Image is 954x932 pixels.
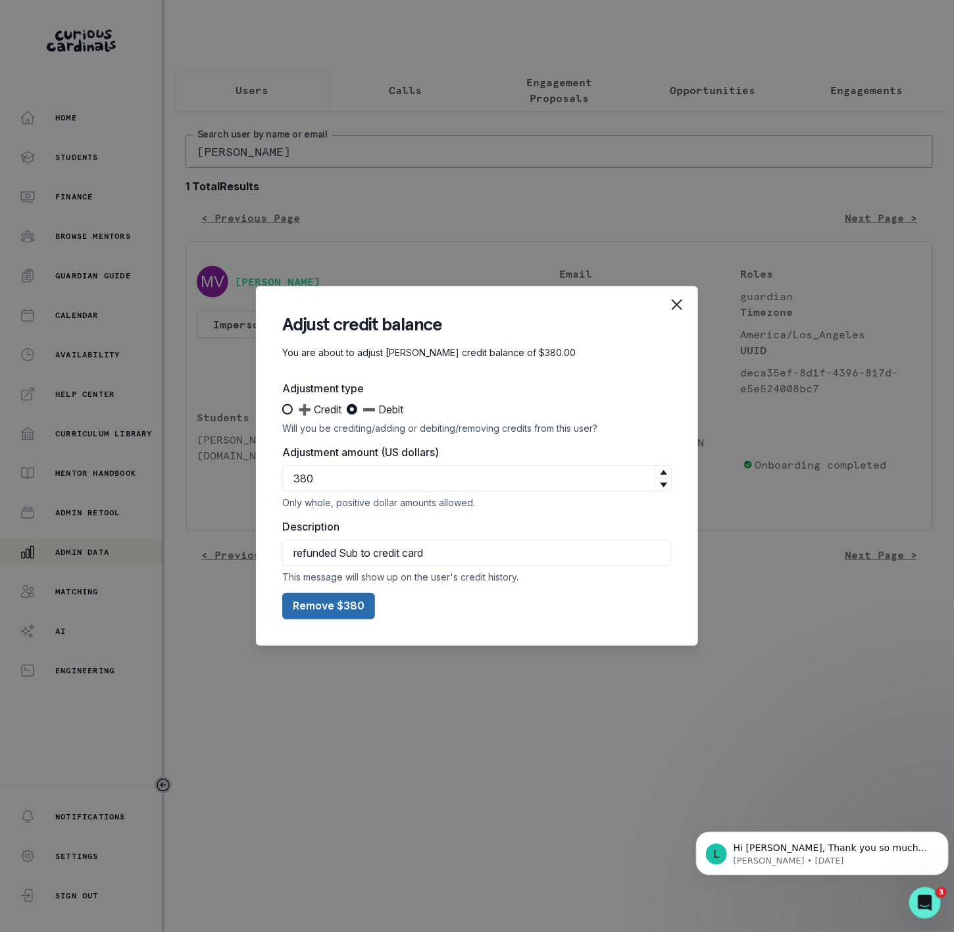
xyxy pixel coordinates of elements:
[282,519,664,534] label: Description
[282,593,375,619] button: Remove $380
[282,571,672,582] div: This message will show up on the user's credit history.
[936,887,947,898] span: 3
[298,401,341,417] span: ➕ Credit
[282,380,664,396] label: Adjustment type
[909,887,941,919] iframe: Intercom live chat
[282,497,672,508] div: Only whole, positive dollar amounts allowed.
[363,401,403,417] span: ➖ Debit
[282,346,672,359] p: You are about to adjust [PERSON_NAME] credit balance of $380.00
[282,313,672,336] header: Adjust credit balance
[691,804,954,896] iframe: Intercom notifications message
[282,423,672,434] div: Will you be crediting/adding or debiting/removing credits from this user?
[664,292,690,318] button: Close
[282,444,664,460] label: Adjustment amount (US dollars)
